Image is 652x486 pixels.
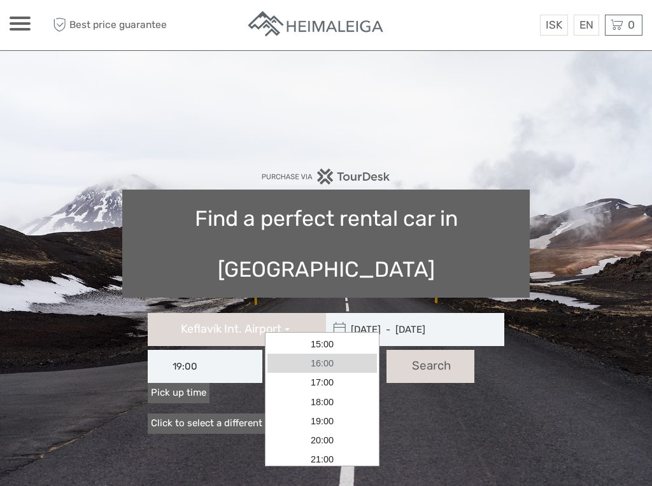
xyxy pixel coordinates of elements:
button: Keflavík Int. Airport [148,313,326,346]
a: 21:00 [267,450,377,469]
input: Pick up and drop off date [326,313,498,346]
span: ISK [546,18,562,31]
input: Pick up time [148,350,262,383]
a: 16:00 [267,354,377,373]
div: EN [574,15,599,36]
a: 17:00 [267,373,377,392]
h1: Find a perfect rental car in [GEOGRAPHIC_DATA] [122,190,530,298]
img: Apartments in Reykjavik [246,10,386,41]
button: Search [386,350,474,383]
label: Pick up time [148,383,209,403]
img: PurchaseViaTourDesk.png [261,169,390,184]
a: 18:00 [267,392,377,412]
button: Open LiveChat chat widget [146,20,162,35]
a: 15:00 [267,335,377,354]
p: We're away right now. Please check back later! [18,22,144,32]
span: Keflavík Int. Airport [181,322,281,336]
span: 0 [626,18,637,31]
a: Click to select a different drop off place [148,413,330,433]
a: 20:00 [267,431,377,450]
span: Best price guarantee [50,15,168,36]
a: 19:00 [267,412,377,431]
